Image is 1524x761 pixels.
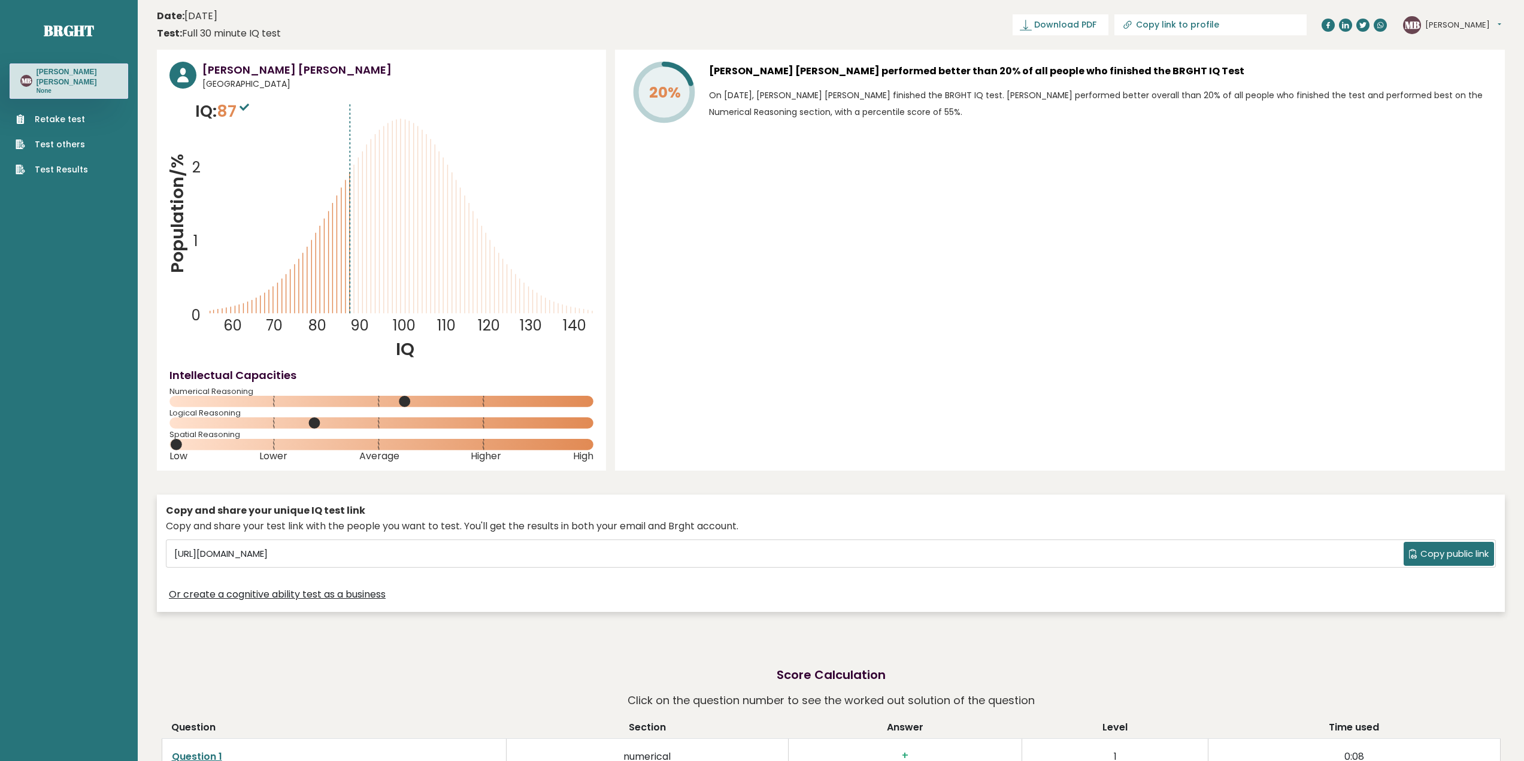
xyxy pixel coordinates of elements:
[1208,720,1500,739] th: Time used
[192,305,201,325] tspan: 0
[520,316,542,336] tspan: 130
[169,454,187,459] span: Low
[478,316,501,336] tspan: 120
[1420,547,1489,561] span: Copy public link
[169,432,593,437] span: Spatial Reasoning
[308,316,326,336] tspan: 80
[266,316,283,336] tspan: 70
[437,316,456,336] tspan: 110
[709,87,1492,120] p: On [DATE], [PERSON_NAME] [PERSON_NAME] finished the BRGHT IQ test. [PERSON_NAME] performed better...
[259,454,287,459] span: Lower
[157,26,281,41] div: Full 30 minute IQ test
[628,690,1035,711] p: Click on the question number to see the worked out solution of the question
[169,367,593,383] h4: Intellectual Capacities
[1022,720,1208,739] th: Level
[193,231,198,251] tspan: 1
[396,336,415,361] tspan: IQ
[16,138,88,151] a: Test others
[157,9,217,23] time: [DATE]
[157,26,182,40] b: Test:
[1034,19,1096,31] span: Download PDF
[359,454,399,459] span: Average
[649,82,681,103] tspan: 20%
[1013,14,1108,35] a: Download PDF
[195,99,252,123] p: IQ:
[223,316,242,336] tspan: 60
[709,62,1492,81] h3: [PERSON_NAME] [PERSON_NAME] performed better than 20% of all people who finished the BRGHT IQ Test
[788,720,1022,739] th: Answer
[202,62,593,78] h3: [PERSON_NAME] [PERSON_NAME]
[777,666,886,684] h2: Score Calculation
[165,154,189,273] tspan: Population/%
[37,87,117,95] p: None
[1425,19,1501,31] button: [PERSON_NAME]
[350,316,369,336] tspan: 90
[169,587,386,602] a: Or create a cognitive ability test as a business
[393,316,416,336] tspan: 100
[192,157,201,177] tspan: 2
[166,504,1496,518] div: Copy and share your unique IQ test link
[573,454,593,459] span: High
[157,9,184,23] b: Date:
[166,519,1496,533] div: Copy and share your test link with the people you want to test. You'll get the results in both yo...
[202,78,593,90] span: [GEOGRAPHIC_DATA]
[37,67,117,87] h3: [PERSON_NAME] [PERSON_NAME]
[169,389,593,394] span: Numerical Reasoning
[507,720,789,739] th: Section
[16,113,88,126] a: Retake test
[169,411,593,416] span: Logical Reasoning
[162,720,507,739] th: Question
[217,100,252,122] span: 87
[471,454,501,459] span: Higher
[1405,17,1420,31] text: MB
[44,21,94,40] a: Brght
[16,163,88,176] a: Test Results
[563,316,586,336] tspan: 140
[1404,542,1494,566] button: Copy public link
[22,76,32,85] text: MB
